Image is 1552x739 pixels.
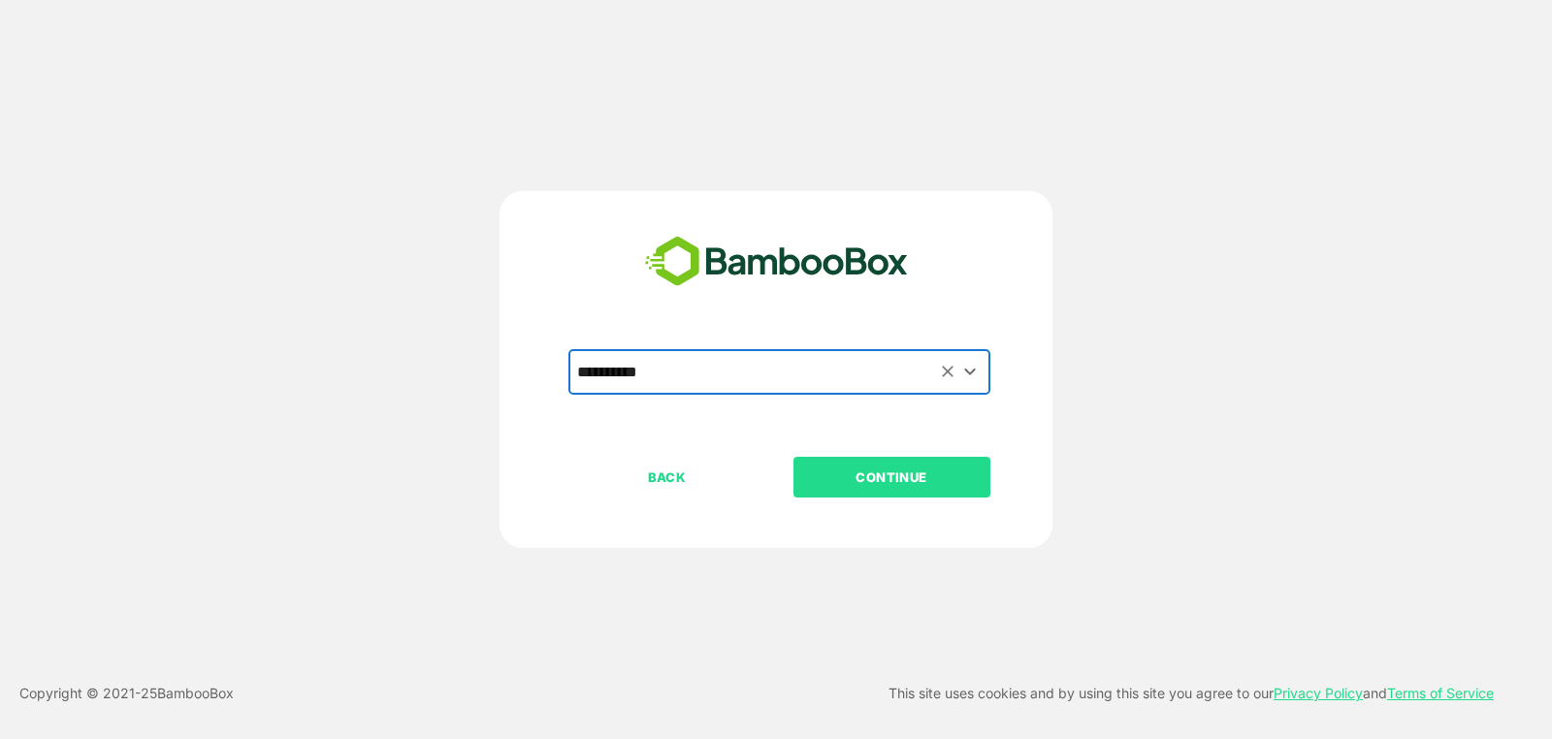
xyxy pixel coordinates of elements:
p: CONTINUE [794,466,988,488]
a: Terms of Service [1387,685,1494,701]
p: BACK [570,466,764,488]
button: BACK [568,457,765,498]
button: CONTINUE [793,457,990,498]
p: Copyright © 2021- 25 BambooBox [19,682,234,705]
button: Clear [937,361,959,383]
a: Privacy Policy [1274,685,1363,701]
img: bamboobox [634,230,919,294]
p: This site uses cookies and by using this site you agree to our and [889,682,1494,705]
button: Open [957,359,984,385]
